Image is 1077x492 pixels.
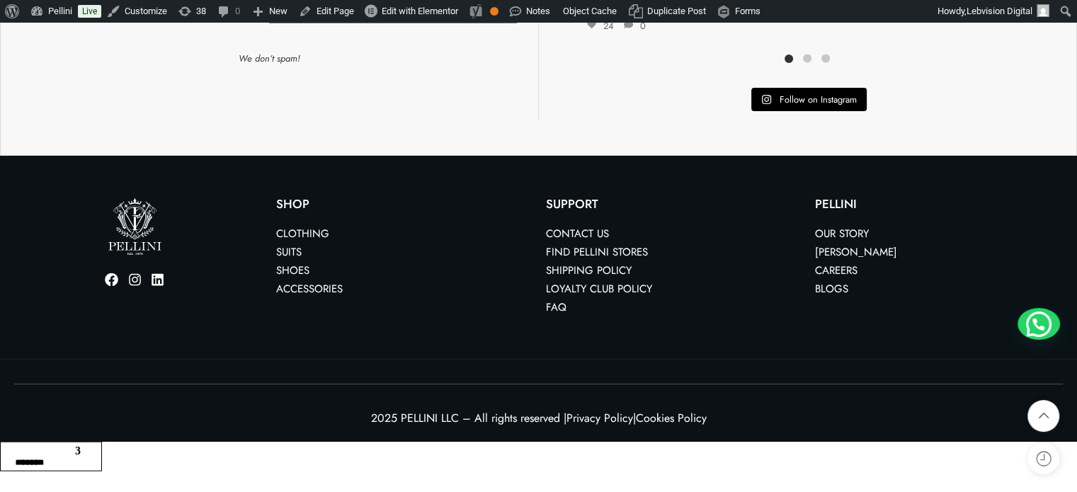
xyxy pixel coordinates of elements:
p: PELLINI [815,198,1070,210]
a: Clothing [276,226,329,241]
a: Blogs [815,281,848,297]
a: Suits [276,244,302,260]
a: [PERSON_NAME] [815,244,897,260]
span: 0 [624,19,645,33]
a: Shoes [276,263,309,278]
p: 2025 PELLINI LLC – All rights reserved | | [14,409,1063,428]
a: Privacy Policy [566,410,633,426]
a: Instagram Follow on Instagram [751,88,867,112]
a: Shipping Policy [546,263,632,278]
a: Live [78,5,101,18]
a: Contact us [546,226,609,241]
span: Edit with Elementor [382,6,458,16]
a: Find Pellini Stores [546,244,648,260]
p: Shop [276,198,531,210]
span: 24 [587,19,613,33]
span: Follow on Instagram [780,93,857,106]
a: Cookies Policy [636,410,707,426]
a: Loyalty Club Policy [546,281,652,297]
div: OK [490,7,498,16]
svg: Instagram [761,94,772,105]
p: SUPPORT [546,198,801,210]
a: FAQ [546,299,566,315]
a: Accessories [276,281,343,297]
span: Lebvision Digital [967,6,1032,16]
a: Our Story [815,226,869,241]
a: Careers [815,263,857,278]
em: We don’t spam! [239,52,300,65]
